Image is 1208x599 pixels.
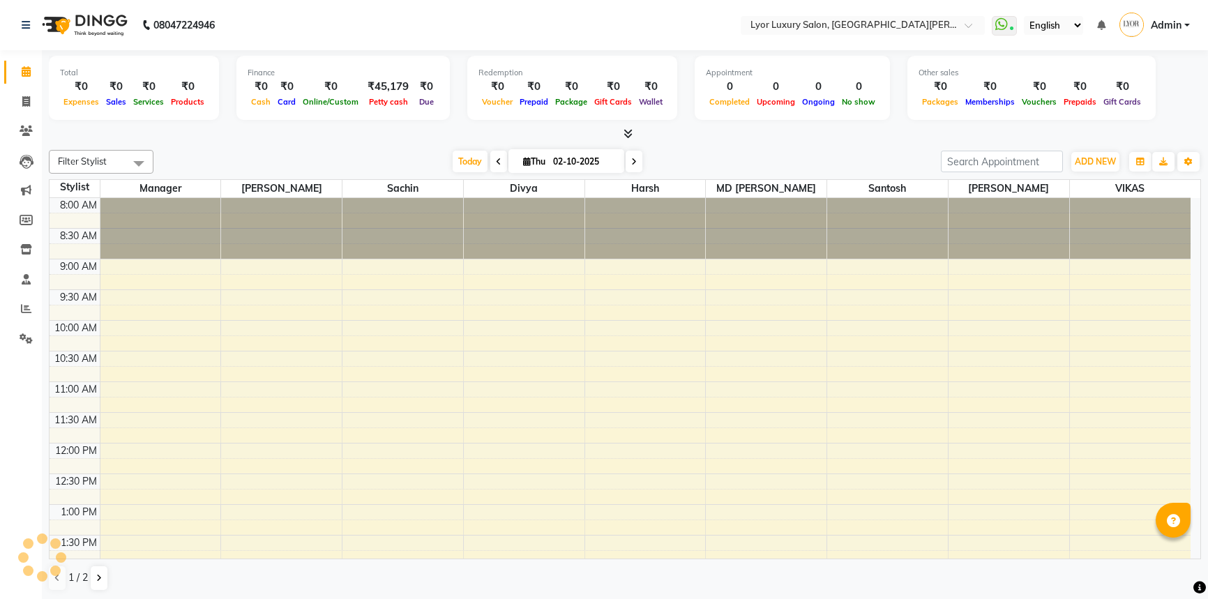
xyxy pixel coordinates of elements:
[58,156,107,167] span: Filter Stylist
[60,79,103,95] div: ₹0
[591,79,635,95] div: ₹0
[1060,97,1100,107] span: Prepaids
[949,180,1069,197] span: [PERSON_NAME]
[362,79,414,95] div: ₹45,179
[103,79,130,95] div: ₹0
[1071,152,1119,172] button: ADD NEW
[221,180,342,197] span: [PERSON_NAME]
[248,97,274,107] span: Cash
[478,67,666,79] div: Redemption
[274,97,299,107] span: Card
[799,79,838,95] div: 0
[799,97,838,107] span: Ongoing
[60,97,103,107] span: Expenses
[706,97,753,107] span: Completed
[1018,97,1060,107] span: Vouchers
[36,6,131,45] img: logo
[57,290,100,305] div: 9:30 AM
[962,79,1018,95] div: ₹0
[753,79,799,95] div: 0
[1151,18,1181,33] span: Admin
[706,79,753,95] div: 0
[52,413,100,427] div: 11:30 AM
[1149,543,1194,585] iframe: chat widget
[60,67,208,79] div: Total
[52,351,100,366] div: 10:30 AM
[706,180,826,197] span: MD [PERSON_NAME]
[103,97,130,107] span: Sales
[1075,156,1116,167] span: ADD NEW
[342,180,463,197] span: Sachin
[549,151,619,172] input: 2025-10-02
[58,505,100,520] div: 1:00 PM
[68,570,88,585] span: 1 / 2
[478,79,516,95] div: ₹0
[585,180,706,197] span: harsh
[827,180,948,197] span: santosh
[1060,79,1100,95] div: ₹0
[516,79,552,95] div: ₹0
[100,180,221,197] span: Manager
[52,382,100,397] div: 11:00 AM
[552,79,591,95] div: ₹0
[706,67,879,79] div: Appointment
[57,198,100,213] div: 8:00 AM
[167,97,208,107] span: Products
[941,151,1063,172] input: Search Appointment
[591,97,635,107] span: Gift Cards
[552,97,591,107] span: Package
[130,79,167,95] div: ₹0
[248,67,439,79] div: Finance
[130,97,167,107] span: Services
[274,79,299,95] div: ₹0
[838,79,879,95] div: 0
[52,474,100,489] div: 12:30 PM
[635,79,666,95] div: ₹0
[962,97,1018,107] span: Memberships
[1100,97,1145,107] span: Gift Cards
[153,6,215,45] b: 08047224946
[919,97,962,107] span: Packages
[52,321,100,335] div: 10:00 AM
[838,97,879,107] span: No show
[416,97,437,107] span: Due
[50,180,100,195] div: Stylist
[299,79,362,95] div: ₹0
[919,67,1145,79] div: Other sales
[248,79,274,95] div: ₹0
[57,259,100,274] div: 9:00 AM
[1100,79,1145,95] div: ₹0
[516,97,552,107] span: Prepaid
[299,97,362,107] span: Online/Custom
[520,156,549,167] span: Thu
[753,97,799,107] span: Upcoming
[453,151,488,172] span: Today
[58,536,100,550] div: 1:30 PM
[464,180,584,197] span: divya
[478,97,516,107] span: Voucher
[635,97,666,107] span: Wallet
[167,79,208,95] div: ₹0
[365,97,412,107] span: Petty cash
[57,229,100,243] div: 8:30 AM
[52,443,100,458] div: 12:00 PM
[414,79,439,95] div: ₹0
[919,79,962,95] div: ₹0
[1119,13,1144,37] img: Admin
[1070,180,1191,197] span: VIKAS
[1018,79,1060,95] div: ₹0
